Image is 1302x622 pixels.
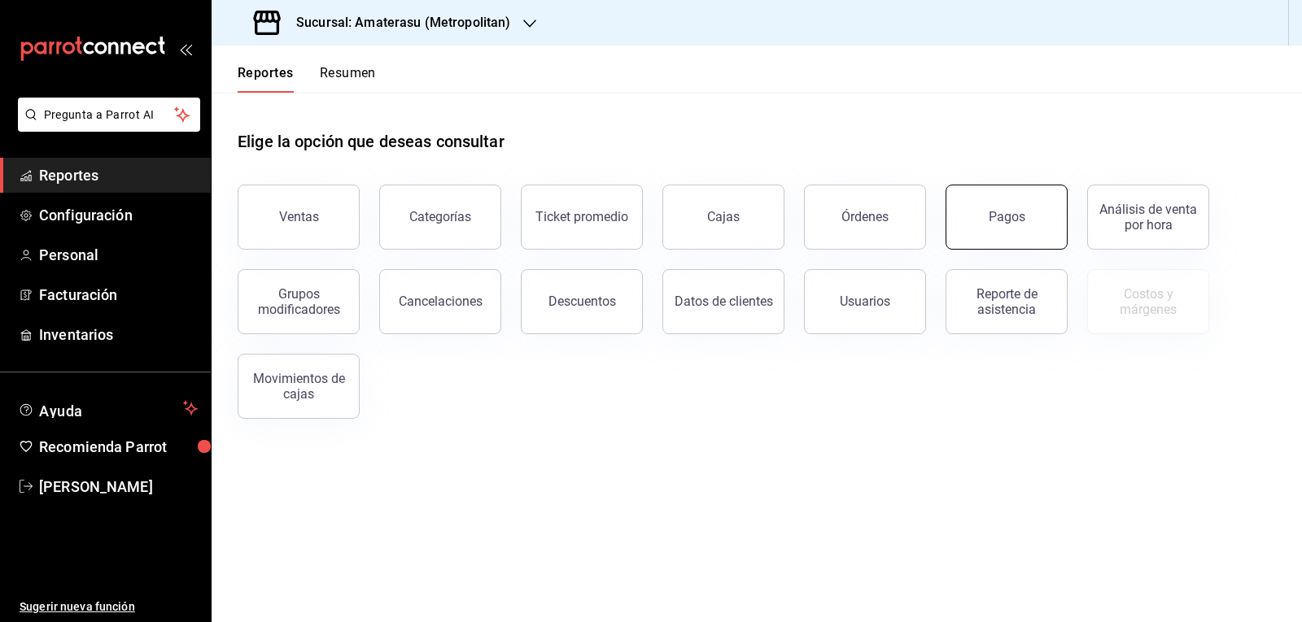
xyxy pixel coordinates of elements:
[379,269,501,334] button: Cancelaciones
[39,284,198,306] span: Facturación
[804,269,926,334] button: Usuarios
[379,185,501,250] button: Categorías
[238,65,376,93] div: navigation tabs
[841,209,889,224] div: Órdenes
[39,244,198,266] span: Personal
[804,185,926,250] button: Órdenes
[1087,185,1209,250] button: Análisis de venta por hora
[283,13,510,33] h3: Sucursal: Amaterasu (Metropolitan)
[946,185,1068,250] button: Pagos
[707,209,740,224] div: Cajas
[238,129,505,154] h1: Elige la opción que deseas consultar
[535,209,628,224] div: Ticket promedio
[39,164,198,186] span: Reportes
[39,204,198,226] span: Configuración
[1098,286,1199,317] div: Costos y márgenes
[1087,269,1209,334] button: Contrata inventarios para ver este reporte
[662,185,784,250] button: Cajas
[39,324,198,346] span: Inventarios
[521,185,643,250] button: Ticket promedio
[20,598,198,615] span: Sugerir nueva función
[399,294,483,309] div: Cancelaciones
[956,286,1057,317] div: Reporte de asistencia
[840,294,890,309] div: Usuarios
[238,65,294,93] button: Reportes
[44,107,175,124] span: Pregunta a Parrot AI
[989,209,1025,224] div: Pagos
[238,185,360,250] button: Ventas
[1098,202,1199,233] div: Análisis de venta por hora
[11,118,200,135] a: Pregunta a Parrot AI
[521,269,643,334] button: Descuentos
[39,476,198,498] span: [PERSON_NAME]
[248,371,349,402] div: Movimientos de cajas
[39,398,177,418] span: Ayuda
[946,269,1068,334] button: Reporte de asistencia
[238,269,360,334] button: Grupos modificadores
[662,269,784,334] button: Datos de clientes
[548,294,616,309] div: Descuentos
[179,42,192,55] button: open_drawer_menu
[320,65,376,93] button: Resumen
[39,436,198,458] span: Recomienda Parrot
[279,209,319,224] div: Ventas
[238,354,360,419] button: Movimientos de cajas
[409,209,471,224] div: Categorías
[248,286,349,317] div: Grupos modificadores
[18,98,200,132] button: Pregunta a Parrot AI
[675,294,773,309] div: Datos de clientes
